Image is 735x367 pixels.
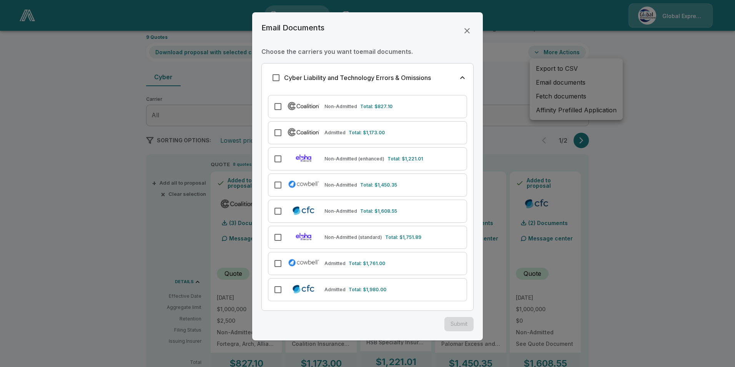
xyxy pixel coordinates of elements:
div: Elpha (Non-Admitted) StandardNon-Admitted (standard)Total: $1,751.89 [268,226,467,249]
img: CFC (Admitted) [286,284,321,294]
h6: Cyber Liability and Technology Errors & Omissions [284,72,431,83]
h6: Email Documents [261,22,324,34]
p: Total: $1,450.35 [360,182,397,189]
p: Total: $1,221.01 [387,155,423,162]
img: Elpha (Non-Admitted) Enhanced [286,153,321,163]
img: Coalition (Admitted) [286,127,321,137]
h6: Choose the carriers you want to email documents . [261,46,474,57]
p: Total: $827.10 [360,103,392,110]
button: Cyber Liability and Technology Errors & Omissions [262,63,473,92]
p: Admitted [324,260,346,267]
p: Total: $1,761.00 [349,260,385,267]
img: Elpha (Non-Admitted) Standard [286,231,321,242]
p: Total: $1,173.00 [349,129,385,136]
img: Cowbell (Admitted) [286,257,321,268]
p: Admitted [324,286,346,293]
p: Non-Admitted (standard) [324,234,382,241]
p: Admitted [324,129,346,136]
p: Total: $1,980.00 [349,286,386,293]
div: Coalition (Non-Admitted)Non-AdmittedTotal: $827.10 [268,95,467,118]
p: Non-Admitted (enhanced) [324,155,384,162]
img: Coalition (Non-Admitted) [286,100,321,111]
img: CFC Cyber (Non-Admitted) [286,205,321,216]
p: Total: $1,608.55 [360,208,397,215]
p: Total: $1,751.89 [385,234,421,241]
div: CFC (Admitted)AdmittedTotal: $1,980.00 [268,278,467,301]
div: Cowbell (Non-Admitted)Non-AdmittedTotal: $1,450.35 [268,173,467,197]
div: Cowbell (Admitted)AdmittedTotal: $1,761.00 [268,252,467,275]
p: Non-Admitted [324,103,357,110]
img: Cowbell (Non-Admitted) [286,179,321,190]
p: Non-Admitted [324,182,357,189]
p: Non-Admitted [324,208,357,215]
div: CFC Cyber (Non-Admitted)Non-AdmittedTotal: $1,608.55 [268,200,467,223]
div: Elpha (Non-Admitted) EnhancedNon-Admitted (enhanced)Total: $1,221.01 [268,147,467,170]
div: Coalition (Admitted)AdmittedTotal: $1,173.00 [268,121,467,144]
